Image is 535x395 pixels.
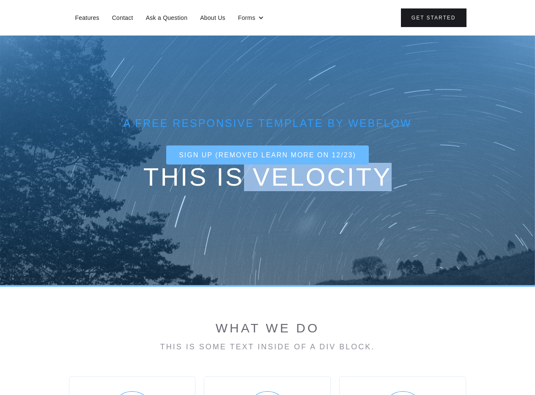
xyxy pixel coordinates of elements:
[142,12,192,23] a: Ask a Question
[69,321,466,336] h2: what we do
[166,145,369,165] a: sign up (removed learn more on 12/23)
[234,11,268,24] div: Forms
[401,8,466,27] a: Get Started
[71,12,104,23] a: Features
[108,12,137,23] a: Contact
[69,118,466,129] div: A free reSPonsive template by webflow
[196,12,230,23] a: About Us
[69,343,466,351] div: This is some text inside of a div block.
[238,14,255,22] div: Forms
